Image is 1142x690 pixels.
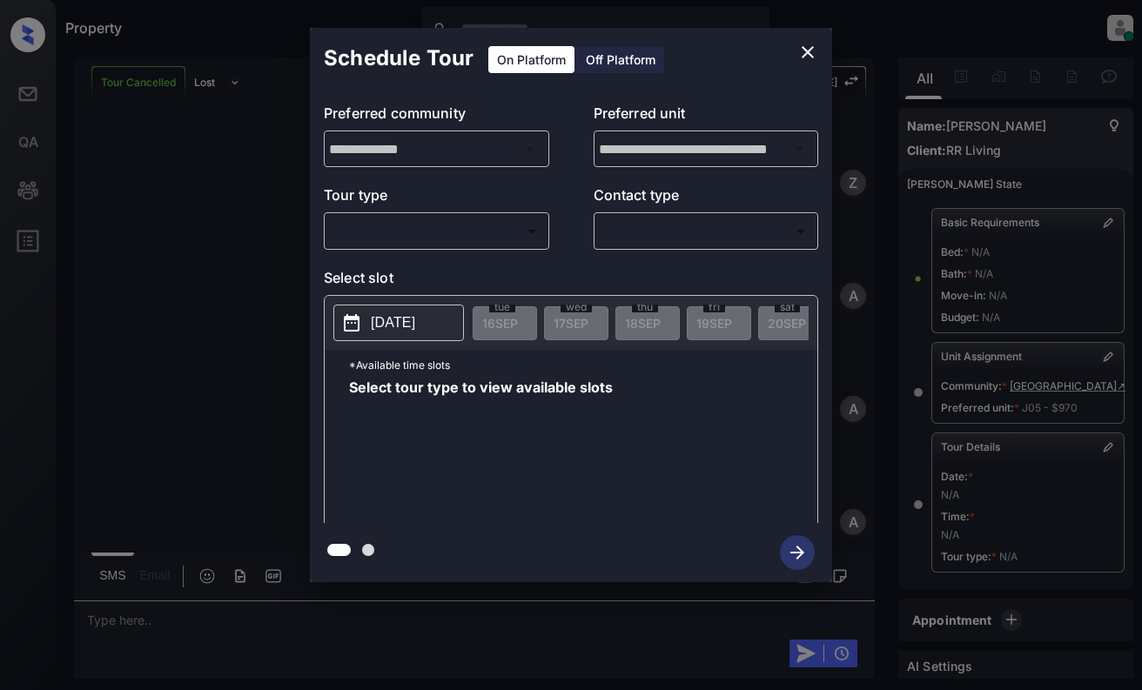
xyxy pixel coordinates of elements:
span: Select tour type to view available slots [349,380,613,519]
p: Preferred unit [594,103,819,131]
button: [DATE] [333,305,464,341]
p: [DATE] [371,312,415,333]
div: On Platform [488,46,574,73]
button: close [790,35,825,70]
p: *Available time slots [349,350,817,380]
h2: Schedule Tour [310,28,487,89]
p: Select slot [324,267,818,295]
p: Contact type [594,184,819,212]
div: Off Platform [577,46,664,73]
p: Tour type [324,184,549,212]
p: Preferred community [324,103,549,131]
